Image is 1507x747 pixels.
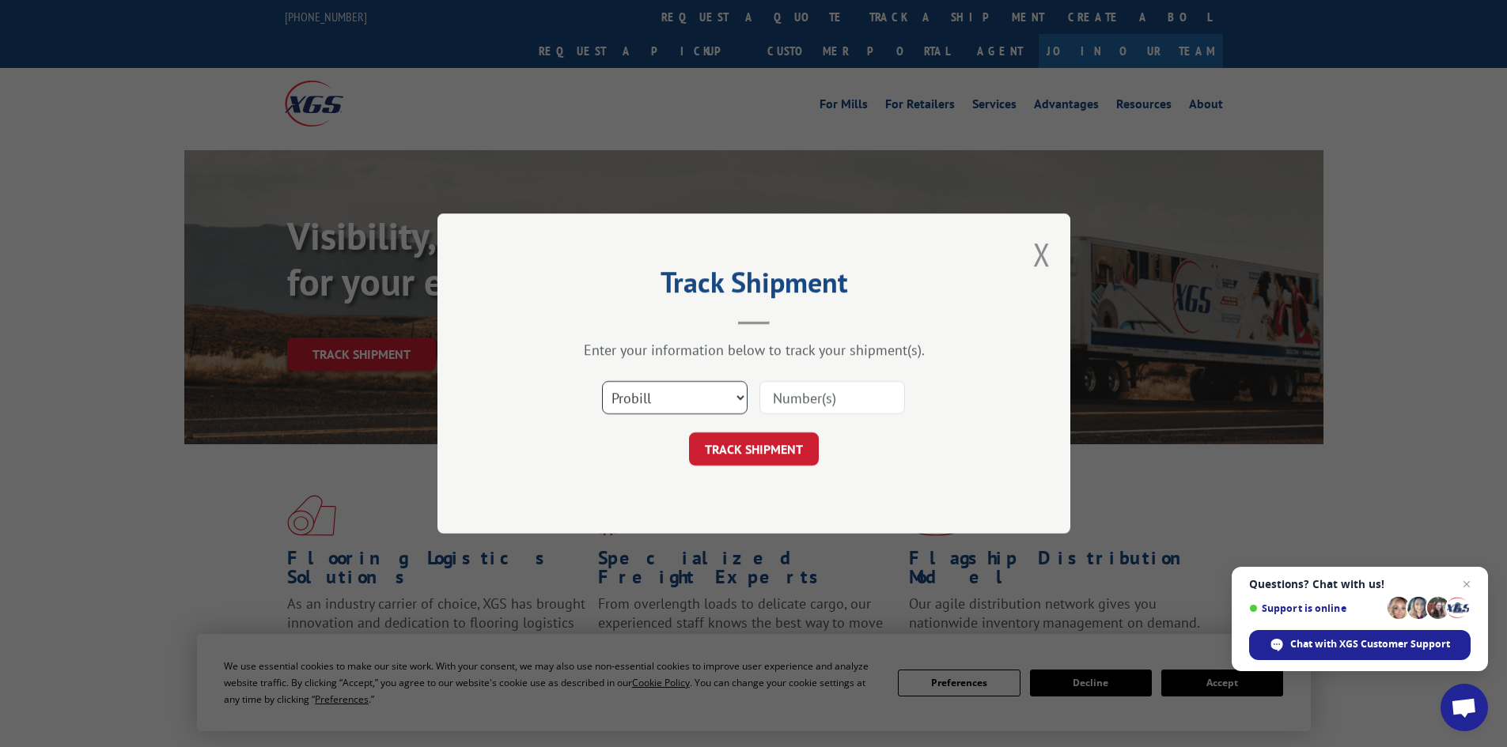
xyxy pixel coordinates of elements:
[1441,684,1488,731] div: Open chat
[1249,602,1382,614] span: Support is online
[1033,233,1051,275] button: Close modal
[1249,630,1471,660] div: Chat with XGS Customer Support
[517,341,991,359] div: Enter your information below to track your shipment(s).
[1249,578,1471,590] span: Questions? Chat with us!
[517,271,991,301] h2: Track Shipment
[759,381,905,414] input: Number(s)
[1290,637,1450,651] span: Chat with XGS Customer Support
[1457,575,1476,594] span: Close chat
[689,432,819,466] button: TRACK SHIPMENT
